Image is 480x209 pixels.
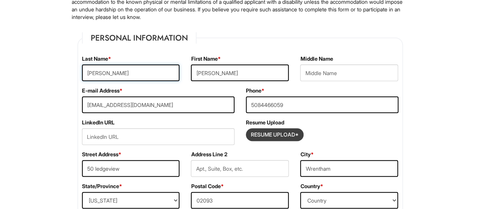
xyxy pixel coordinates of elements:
[300,182,323,190] label: Country
[82,32,197,44] legend: Personal Information
[300,64,398,81] input: Middle Name
[191,182,223,190] label: Postal Code
[246,119,284,126] label: Resume Upload
[82,64,180,81] input: Last Name
[82,160,180,177] input: Street Address
[82,96,234,113] input: E-mail Address
[191,55,220,63] label: First Name
[300,55,333,63] label: Middle Name
[82,182,122,190] label: State/Province
[82,192,180,209] select: State/Province
[300,160,398,177] input: City
[82,151,121,158] label: Street Address
[191,151,227,158] label: Address Line 2
[246,87,264,94] label: Phone
[246,128,304,141] button: Resume Upload*Resume Upload*
[191,160,289,177] input: Apt., Suite, Box, etc.
[191,64,289,81] input: First Name
[82,55,111,63] label: Last Name
[82,87,123,94] label: E-mail Address
[246,96,398,113] input: Phone
[300,192,398,209] select: Country
[191,192,289,209] input: Postal Code
[82,119,115,126] label: LinkedIn URL
[82,128,234,145] input: LinkedIn URL
[300,151,313,158] label: City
